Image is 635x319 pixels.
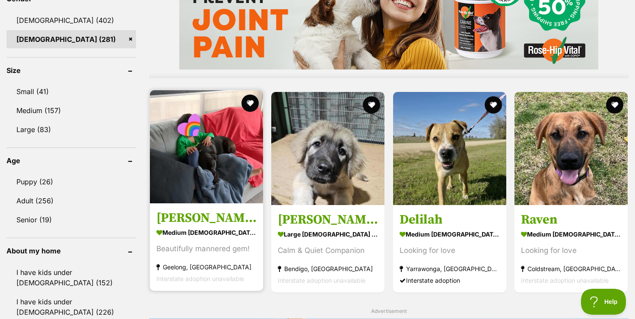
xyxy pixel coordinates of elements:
button: favourite [363,96,381,114]
div: Looking for love [521,244,621,256]
img: Osa - Maremma Sheepdog x Mixed breed Dog [271,92,384,205]
div: Beautifully mannered gem! [156,243,257,254]
header: Size [6,66,136,74]
img: Polly - Staffordshire Bull Terrier Dog [150,90,263,203]
a: [PERSON_NAME] large [DEMOGRAPHIC_DATA] Dog Calm & Quiet Companion Bendigo, [GEOGRAPHIC_DATA] Inte... [271,205,384,292]
h3: [PERSON_NAME] [156,209,257,226]
span: Interstate adoption unavailable [521,276,609,284]
a: [DEMOGRAPHIC_DATA] (281) [6,30,136,48]
strong: medium [DEMOGRAPHIC_DATA] Dog [156,226,257,238]
a: Raven medium [DEMOGRAPHIC_DATA] Dog Looking for love Coldstream, [GEOGRAPHIC_DATA] Interstate ado... [514,205,628,292]
iframe: Help Scout Beacon - Open [581,289,626,315]
div: Calm & Quiet Companion [278,244,378,256]
strong: Coldstream, [GEOGRAPHIC_DATA] [521,262,621,274]
button: favourite [241,95,259,112]
strong: Geelong, [GEOGRAPHIC_DATA] [156,261,257,272]
strong: large [DEMOGRAPHIC_DATA] Dog [278,227,378,240]
strong: Bendigo, [GEOGRAPHIC_DATA] [278,262,378,274]
a: [PERSON_NAME] medium [DEMOGRAPHIC_DATA] Dog Beautifully mannered gem! Geelong, [GEOGRAPHIC_DATA] ... [150,203,263,291]
span: Advertisement [371,308,407,314]
a: Puppy (26) [6,173,136,191]
h3: Delilah [400,211,500,227]
strong: medium [DEMOGRAPHIC_DATA] Dog [521,227,621,240]
a: Adult (256) [6,192,136,210]
span: Interstate adoption unavailable [156,275,244,282]
div: Looking for love [400,244,500,256]
a: Large (83) [6,120,136,139]
a: Senior (19) [6,211,136,229]
a: I have kids under [DEMOGRAPHIC_DATA] (152) [6,263,136,292]
h3: [PERSON_NAME] [278,211,378,227]
header: About my home [6,247,136,255]
button: favourite [485,96,502,114]
a: Medium (157) [6,101,136,120]
div: Interstate adoption [400,274,500,286]
span: Interstate adoption unavailable [278,276,365,284]
img: Delilah - Staffordshire Bull Terrier Dog [393,92,506,205]
strong: Yarrawonga, [GEOGRAPHIC_DATA] [400,262,500,274]
a: Small (41) [6,82,136,101]
a: [DEMOGRAPHIC_DATA] (402) [6,11,136,29]
img: Raven - German Shepherd Dog [514,92,628,205]
h3: Raven [521,211,621,227]
a: Delilah medium [DEMOGRAPHIC_DATA] Dog Looking for love Yarrawonga, [GEOGRAPHIC_DATA] Interstate a... [393,205,506,292]
button: favourite [606,96,623,114]
strong: medium [DEMOGRAPHIC_DATA] Dog [400,227,500,240]
header: Age [6,157,136,164]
